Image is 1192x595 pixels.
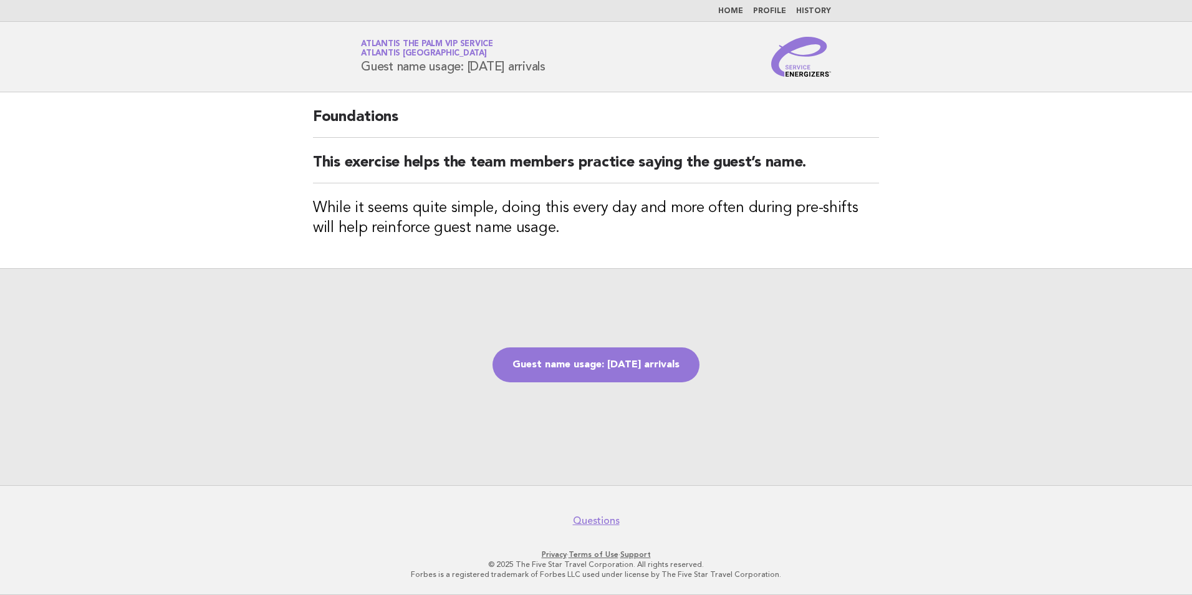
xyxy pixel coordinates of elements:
a: Support [620,550,651,559]
p: Forbes is a registered trademark of Forbes LLC used under license by The Five Star Travel Corpora... [214,569,978,579]
a: Atlantis The Palm VIP ServiceAtlantis [GEOGRAPHIC_DATA] [361,40,493,57]
a: Guest name usage: [DATE] arrivals [493,347,699,382]
a: Terms of Use [569,550,618,559]
h3: While it seems quite simple, doing this every day and more often during pre-shifts will help rein... [313,198,879,238]
a: Profile [753,7,786,15]
h2: This exercise helps the team members practice saying the guest’s name. [313,153,879,183]
a: Home [718,7,743,15]
span: Atlantis [GEOGRAPHIC_DATA] [361,50,487,58]
img: Service Energizers [771,37,831,77]
a: Privacy [542,550,567,559]
h1: Guest name usage: [DATE] arrivals [361,41,546,73]
p: · · [214,549,978,559]
h2: Foundations [313,107,879,138]
a: History [796,7,831,15]
p: © 2025 The Five Star Travel Corporation. All rights reserved. [214,559,978,569]
a: Questions [573,515,620,527]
